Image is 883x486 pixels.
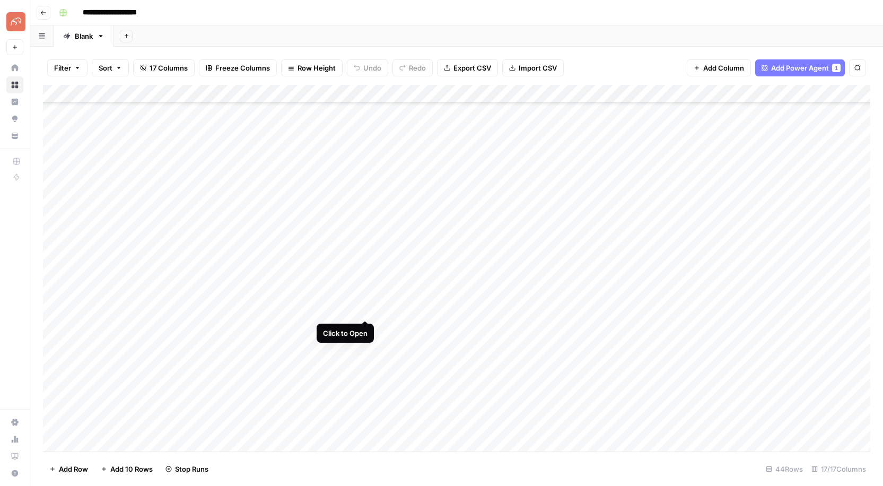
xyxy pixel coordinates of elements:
[6,12,25,31] img: Pettable Logo
[6,8,23,35] button: Workspace: Pettable
[133,59,195,76] button: 17 Columns
[94,461,159,478] button: Add 10 Rows
[6,448,23,465] a: Learning Hub
[281,59,343,76] button: Row Height
[807,461,870,478] div: 17/17 Columns
[54,63,71,73] span: Filter
[6,465,23,482] button: Help + Support
[687,59,751,76] button: Add Column
[771,63,829,73] span: Add Power Agent
[755,59,845,76] button: Add Power Agent1
[392,59,433,76] button: Redo
[199,59,277,76] button: Freeze Columns
[175,464,208,474] span: Stop Runs
[363,63,381,73] span: Undo
[502,59,564,76] button: Import CSV
[215,63,270,73] span: Freeze Columns
[762,461,807,478] div: 44 Rows
[110,464,153,474] span: Add 10 Rows
[43,461,94,478] button: Add Row
[835,64,838,72] span: 1
[47,59,88,76] button: Filter
[453,63,491,73] span: Export CSV
[6,93,23,110] a: Insights
[409,63,426,73] span: Redo
[92,59,129,76] button: Sort
[6,127,23,144] a: Your Data
[437,59,498,76] button: Export CSV
[703,63,744,73] span: Add Column
[519,63,557,73] span: Import CSV
[832,64,841,72] div: 1
[99,63,112,73] span: Sort
[347,59,388,76] button: Undo
[159,461,215,478] button: Stop Runs
[59,464,88,474] span: Add Row
[298,63,336,73] span: Row Height
[6,59,23,76] a: Home
[6,414,23,431] a: Settings
[150,63,188,73] span: 17 Columns
[323,328,368,339] div: Click to Open
[6,76,23,93] a: Browse
[6,110,23,127] a: Opportunities
[75,31,93,41] div: Blank
[6,431,23,448] a: Usage
[54,25,113,47] a: Blank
